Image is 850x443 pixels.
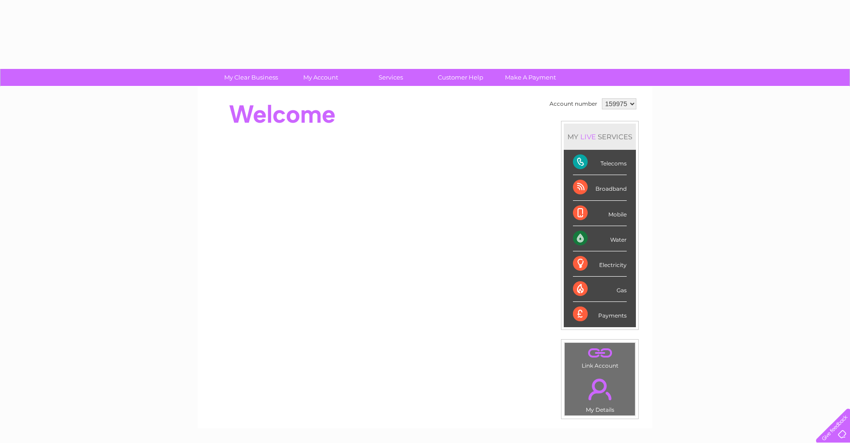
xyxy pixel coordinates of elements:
td: Link Account [564,342,635,371]
a: Services [353,69,429,86]
div: Payments [573,302,627,327]
a: Make A Payment [493,69,568,86]
div: Telecoms [573,150,627,175]
div: Water [573,226,627,251]
div: MY SERVICES [564,124,636,150]
div: Electricity [573,251,627,277]
td: My Details [564,371,635,416]
a: My Account [283,69,359,86]
div: LIVE [578,132,598,141]
a: Customer Help [423,69,499,86]
div: Broadband [573,175,627,200]
div: Mobile [573,201,627,226]
td: Account number [547,96,600,112]
a: . [567,345,633,361]
a: . [567,373,633,405]
a: My Clear Business [213,69,289,86]
div: Gas [573,277,627,302]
